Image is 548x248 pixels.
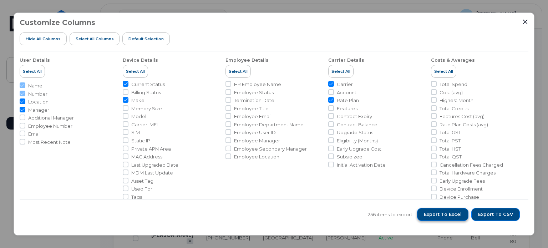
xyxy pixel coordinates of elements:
span: Hide All Columns [26,36,61,42]
span: Total PST [440,137,461,144]
span: Total GST [440,129,461,136]
h3: Customize Columns [20,19,95,26]
span: Static IP [131,137,150,144]
span: Memory Size [131,105,162,112]
span: Select All [23,69,42,74]
span: Number [28,91,47,97]
span: Employee User ID [234,129,276,136]
span: Email [28,131,41,137]
span: Most Recent Note [28,139,71,146]
span: Account [337,89,356,96]
span: Upgrade Status [337,129,373,136]
span: Export to Excel [424,211,462,218]
span: Carrier IMEI [131,121,158,128]
span: Contract Expiry [337,113,372,120]
span: Rate Plan [337,97,359,104]
span: Device Purchase [440,194,479,201]
span: Total HST [440,146,461,152]
span: Employee Department Name [234,121,304,128]
button: Select All [328,65,354,78]
span: Default Selection [128,36,164,42]
span: Select All [229,69,248,74]
span: Used For [131,186,152,192]
button: Export to CSV [471,208,520,221]
span: Employee Status [234,89,274,96]
span: Total QST [440,153,462,160]
span: Employee Email [234,113,272,120]
button: Select All [20,65,45,78]
span: Features Cost (avg) [440,113,484,120]
span: Select All [126,69,145,74]
span: Asset Tag [131,178,153,184]
div: Carrier Details [328,57,364,64]
span: 256 items to export [368,211,412,218]
span: Features [337,105,357,112]
div: Costs & Averages [431,57,475,64]
button: Select all Columns [70,32,120,45]
span: Early Upgrade Fees [440,178,485,184]
button: Close [522,19,528,25]
span: Additional Manager [28,115,74,121]
span: Highest Month [440,97,473,104]
span: Last Upgraded Date [131,162,178,168]
span: Name [28,82,42,89]
span: Total Hardware Charges [440,169,496,176]
span: Location [28,98,49,105]
span: Model [131,113,146,120]
button: Select All [123,65,148,78]
div: User Details [20,57,50,64]
span: Tags [131,194,142,201]
span: Cancellation Fees Charged [440,162,503,168]
span: MAC Address [131,153,162,160]
span: Select All [434,69,453,74]
span: Private APN Area [131,146,171,152]
span: Termination Date [234,97,274,104]
span: Employee Manager [234,137,280,144]
span: Device Enrollment [440,186,483,192]
span: Employee Number [28,123,72,130]
span: SIM [131,129,140,136]
span: Select All [331,69,350,74]
button: Select All [225,65,251,78]
span: MDM Last Update [131,169,173,176]
div: Device Details [123,57,158,64]
span: Employee Title [234,105,269,112]
span: Initial Activation Date [337,162,386,168]
span: HR Employee Name [234,81,281,88]
button: Hide All Columns [20,32,67,45]
span: Total Credits [440,105,468,112]
span: Contract Balance [337,121,377,128]
button: Select All [431,65,456,78]
span: Subsidized [337,153,362,160]
button: Default Selection [122,32,170,45]
span: Eligibility (Months) [337,137,378,144]
span: Carrier [337,81,353,88]
span: Export to CSV [478,211,513,218]
div: Employee Details [225,57,269,64]
span: Cost (avg) [440,89,463,96]
span: Employee Secondary Manager [234,146,307,152]
span: Total Spend [440,81,467,88]
span: Billing Status [131,89,161,96]
span: Manager [28,107,49,113]
span: Current Status [131,81,165,88]
span: Select all Columns [76,36,114,42]
span: Rate Plan Costs (avg) [440,121,488,128]
span: Early Upgrade Cost [337,146,381,152]
span: Employee Location [234,153,279,160]
span: Make [131,97,144,104]
button: Export to Excel [417,208,468,221]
